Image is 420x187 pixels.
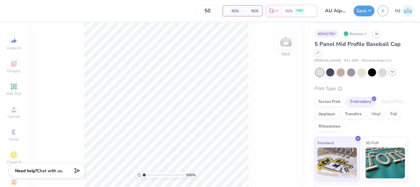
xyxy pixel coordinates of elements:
span: N/A [227,8,239,14]
div: Print Type [315,85,408,92]
img: Hughe Josh Cabanete [402,5,414,17]
span: Chat with us. [37,168,63,174]
img: 3D Puff [366,148,405,178]
span: Greek [9,137,19,142]
span: Upload [8,114,20,119]
strong: Need help? [15,168,37,174]
div: # 504278V [315,30,339,38]
span: 5 Panel Mid Profile Baseball Cap [315,40,401,48]
span: Designs [7,68,21,73]
div: Transfers [341,110,366,119]
span: 3D Puff [366,140,378,146]
span: FREE [296,9,303,13]
span: Image AI [7,46,21,51]
span: N/A [246,8,259,14]
div: Screen Print [315,97,344,107]
div: Foil [386,110,401,119]
span: Add Text [6,91,21,96]
span: [PERSON_NAME] [315,58,341,63]
span: HJ [395,7,400,14]
span: # 31-069 [344,58,359,63]
div: Vinyl [367,110,385,119]
div: Embroidery [346,97,375,107]
a: HJ [395,5,414,17]
div: Digital Print [377,97,407,107]
div: Rhinestones [315,122,344,131]
span: 100 % [186,172,196,178]
div: Applique [315,110,339,119]
span: Minimum Order: 12 + [362,58,392,63]
span: N/A [285,8,293,14]
div: Back [282,51,290,57]
span: Clipart & logos [3,160,25,169]
button: Save [354,6,374,16]
img: Back [280,36,292,48]
input: – – [196,5,220,16]
div: Revision 1 [342,30,370,38]
span: Standard [317,140,334,146]
input: Untitled Design [320,5,351,17]
img: Standard [317,148,357,178]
